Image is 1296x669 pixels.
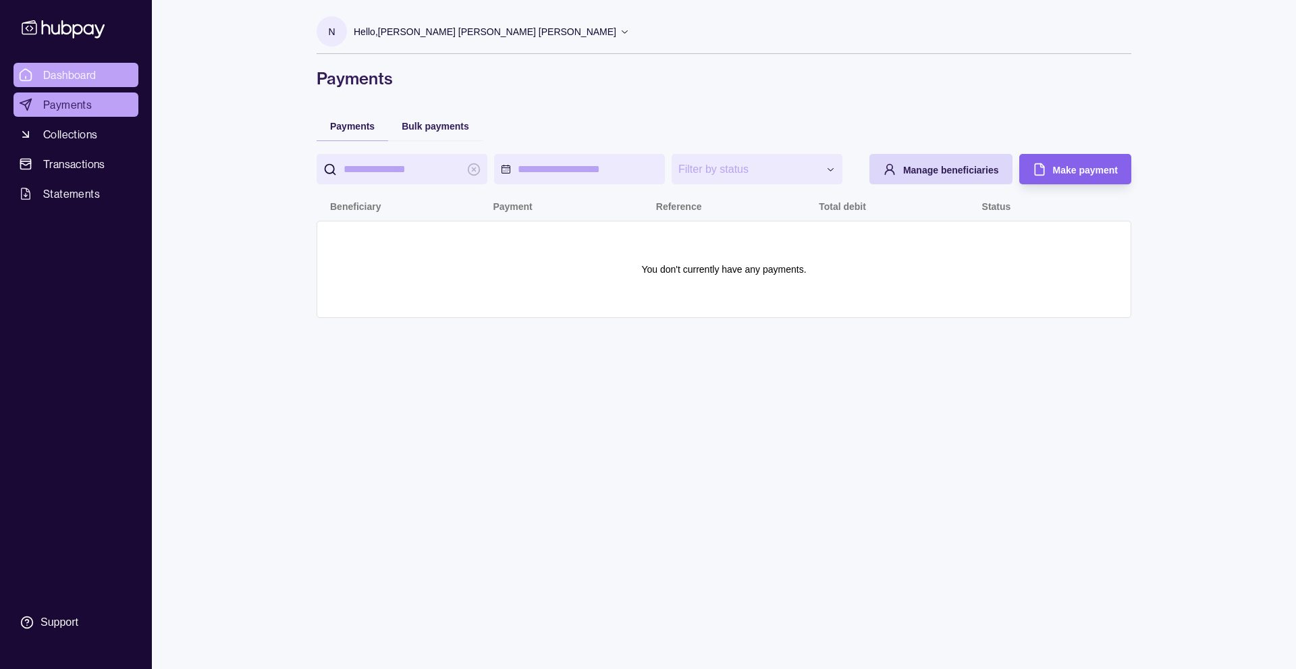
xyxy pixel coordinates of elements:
p: Reference [656,201,702,212]
span: Manage beneficiaries [903,165,999,176]
p: Total debit [819,201,866,212]
a: Support [13,608,138,637]
p: Hello, [PERSON_NAME] [PERSON_NAME] [PERSON_NAME] [354,24,616,39]
a: Transactions [13,152,138,176]
a: Dashboard [13,63,138,87]
span: Dashboard [43,67,97,83]
button: Manage beneficiaries [869,154,1013,184]
div: Support [40,615,78,630]
a: Payments [13,92,138,117]
p: You don't currently have any payments. [641,262,806,277]
span: Bulk payments [402,121,469,132]
span: Payments [43,97,92,113]
p: Beneficiary [330,201,381,212]
a: Statements [13,182,138,206]
span: Make payment [1053,165,1118,176]
p: Payment [493,201,532,212]
p: N [328,24,335,39]
span: Payments [330,121,375,132]
p: Status [982,201,1011,212]
input: search [344,154,460,184]
h1: Payments [317,68,1131,89]
span: Transactions [43,156,105,172]
span: Statements [43,186,100,202]
span: Collections [43,126,97,142]
button: Make payment [1019,154,1131,184]
a: Collections [13,122,138,146]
